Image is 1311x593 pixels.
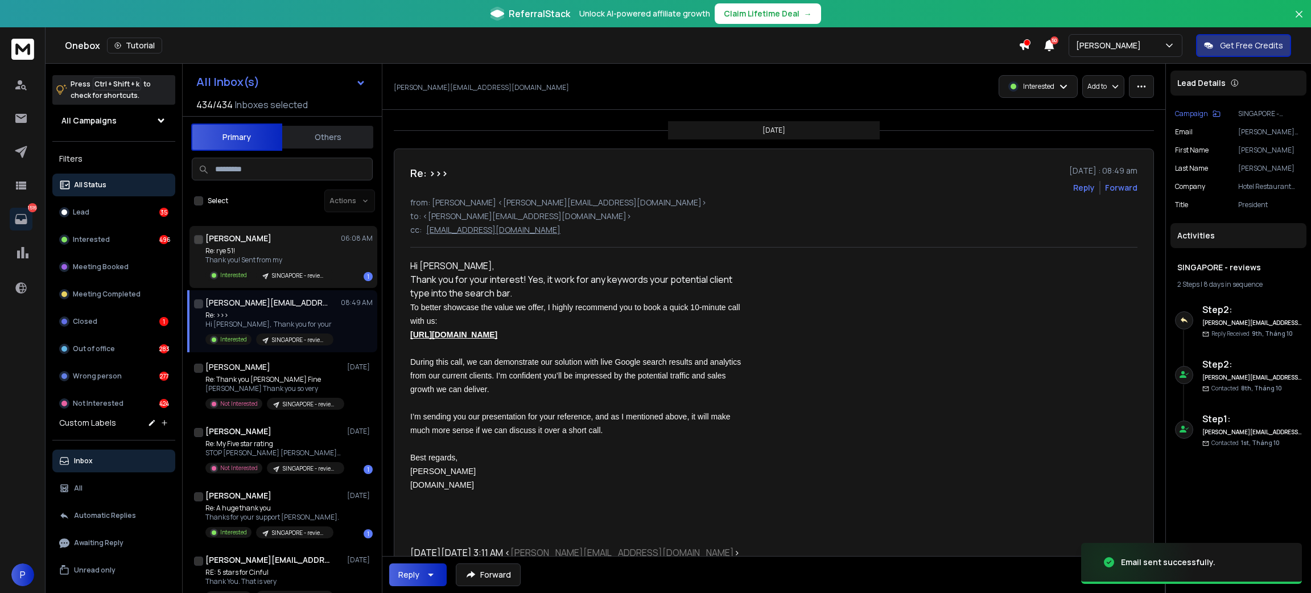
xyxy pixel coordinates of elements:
p: 06:08 AM [341,234,373,243]
button: Reply [389,563,447,586]
button: Automatic Replies [52,504,175,527]
div: Activities [1170,223,1306,248]
p: Get Free Credits [1220,40,1283,51]
p: STOP [PERSON_NAME] [PERSON_NAME][EMAIL_ADDRESS][DOMAIN_NAME] [PHONE_NUMBER] [205,448,342,458]
p: [PERSON_NAME][EMAIL_ADDRESS][DOMAIN_NAME] [394,83,569,92]
button: P [11,563,34,586]
button: Campaign [1175,109,1221,118]
span: 8 days in sequence [1203,279,1263,289]
button: Forward [456,563,521,586]
p: Lead [73,208,89,217]
h6: [PERSON_NAME][EMAIL_ADDRESS][DOMAIN_NAME] [1202,373,1302,382]
button: Not Interested424 [52,392,175,415]
button: Get Free Credits [1196,34,1291,57]
h1: Re: >>> [410,165,448,181]
span: 8th, Tháng 10 [1241,384,1282,392]
h1: [PERSON_NAME] [205,233,271,244]
h6: [PERSON_NAME][EMAIL_ADDRESS][DOMAIN_NAME] [1202,428,1302,436]
p: [PERSON_NAME] [1076,40,1145,51]
div: 1 [364,465,373,474]
h1: [PERSON_NAME] [205,361,270,373]
p: [DATE] [347,427,373,436]
div: | [1177,280,1300,289]
p: from: [PERSON_NAME] <[PERSON_NAME][EMAIL_ADDRESS][DOMAIN_NAME]> [410,197,1137,208]
div: 424 [159,399,168,408]
span: [URL][DOMAIN_NAME] [410,330,497,339]
span: [PERSON_NAME] [410,467,476,476]
button: Inbox [52,450,175,472]
h1: [PERSON_NAME] [205,490,271,501]
button: All Status [52,174,175,196]
p: Meeting Booked [73,262,129,271]
p: Awaiting Reply [74,538,123,547]
button: Claim Lifetime Deal→ [715,3,821,24]
h6: Step 1 : [1202,412,1302,426]
p: [PERSON_NAME] [1238,146,1302,155]
h1: All Campaigns [61,115,117,126]
p: Not Interested [73,399,123,408]
span: 50 [1050,36,1058,44]
button: Closed1 [52,310,175,333]
p: Wrong person [73,372,122,381]
p: All [74,484,83,493]
p: Lead Details [1177,77,1226,89]
p: Re: >>> [205,311,333,320]
p: Not Interested [220,400,258,408]
p: Press to check for shortcuts. [71,79,151,101]
p: Interested [220,335,247,344]
h1: SINGAPORE - reviews [1177,262,1300,273]
button: Others [282,125,373,150]
p: All Status [74,180,106,190]
button: Unread only [52,559,175,582]
p: Last Name [1175,164,1208,173]
p: First Name [1175,146,1209,155]
p: RE: 5 stars for Cinful [205,568,333,577]
button: Meeting Booked [52,256,175,278]
p: Interested [1023,82,1054,91]
p: [DATE] [347,555,373,565]
h1: All Inbox(s) [196,76,259,88]
h6: Step 2 : [1202,303,1302,316]
span: [DOMAIN_NAME] [410,480,474,489]
span: I’m sending you our presentation for your reference, and as I mentioned above, it will make much ... [410,412,733,435]
p: Add to [1087,82,1107,91]
label: Select [208,196,228,205]
button: Lead35 [52,201,175,224]
span: 2 Steps [1177,279,1199,289]
p: Re: Thank you [PERSON_NAME] Fine [205,375,342,384]
p: Thank You. That is very [205,577,333,586]
p: Campaign [1175,109,1208,118]
span: → [804,8,812,19]
p: Re: rye 51! [205,246,333,256]
button: All [52,477,175,500]
p: [PERSON_NAME][EMAIL_ADDRESS][DOMAIN_NAME] [1238,127,1302,137]
p: Thank you! Sent from my [205,256,333,265]
a: [PERSON_NAME][EMAIL_ADDRESS][DOMAIN_NAME] [510,546,734,559]
div: [DATE][DATE] 3:11 AM < > wrote: [410,546,743,573]
span: 434 / 434 [196,98,233,112]
p: Re: A huge thank you [205,504,339,513]
button: Wrong person277 [52,365,175,388]
p: [DATE] [347,363,373,372]
button: All Inbox(s) [187,71,375,93]
h3: Inboxes selected [235,98,308,112]
p: SINGAPORE - reviews [283,464,337,473]
p: Meeting Completed [73,290,141,299]
div: Reply [398,569,419,580]
p: Out of office [73,344,115,353]
div: 1 [364,272,373,281]
div: Hi [PERSON_NAME], [410,259,743,273]
p: cc: [410,224,422,236]
p: President [1238,200,1302,209]
span: ReferralStack [509,7,570,20]
button: Out of office283 [52,337,175,360]
p: Automatic Replies [74,511,136,520]
button: Tutorial [107,38,162,53]
h3: Filters [52,151,175,167]
div: 496 [159,235,168,244]
h3: Custom Labels [59,417,116,429]
div: 35 [159,208,168,217]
